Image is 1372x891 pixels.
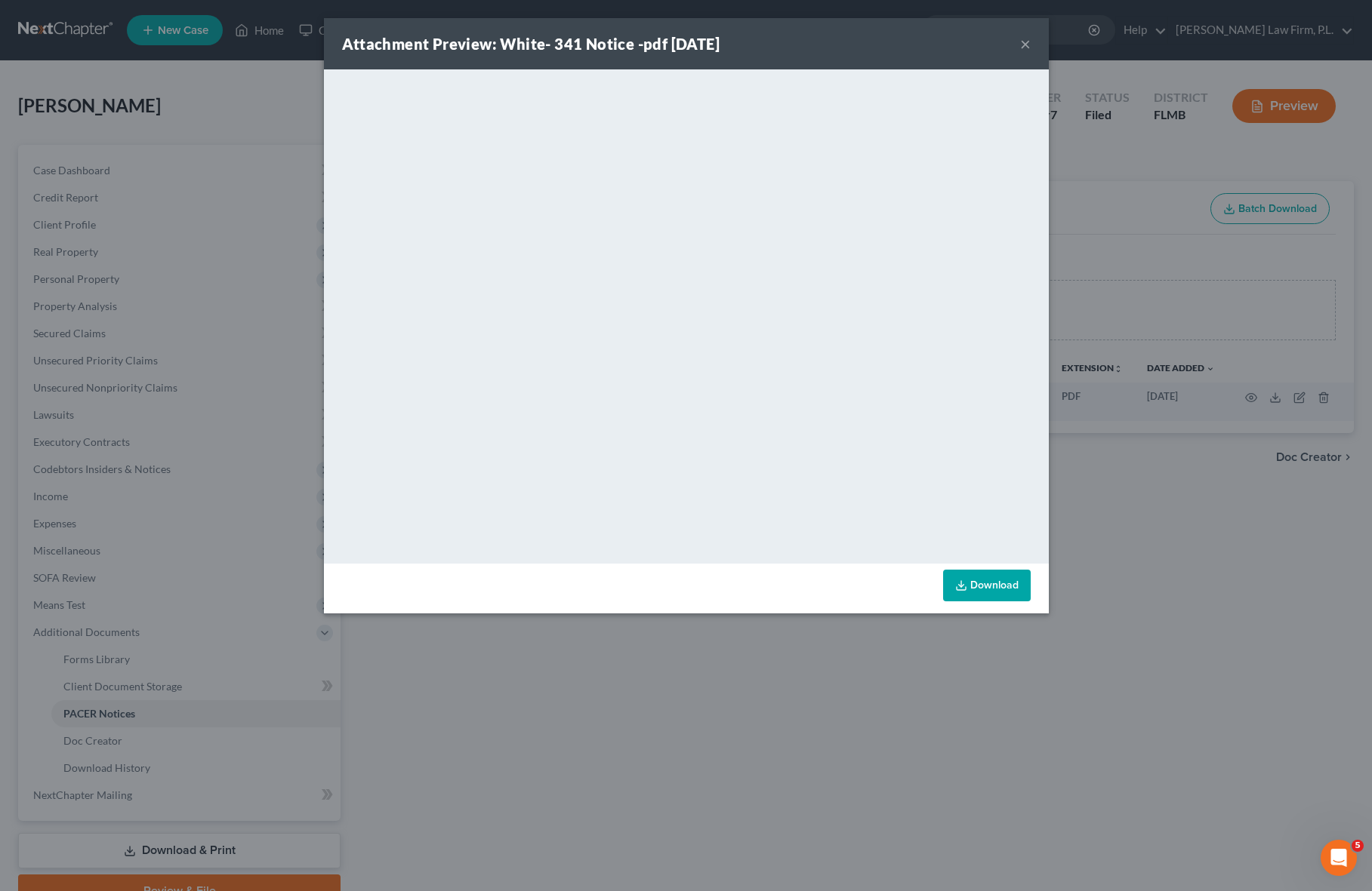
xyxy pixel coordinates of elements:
[324,69,1049,560] iframe: <object ng-attr-data='[URL][DOMAIN_NAME]' type='application/pdf' width='100%' height='650px'></ob...
[943,570,1031,601] a: Download
[342,35,720,53] strong: Attachment Preview: White- 341 Notice -pdf [DATE]
[1321,840,1357,876] iframe: Intercom live chat
[1352,840,1364,852] span: 5
[1020,35,1031,53] button: ×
